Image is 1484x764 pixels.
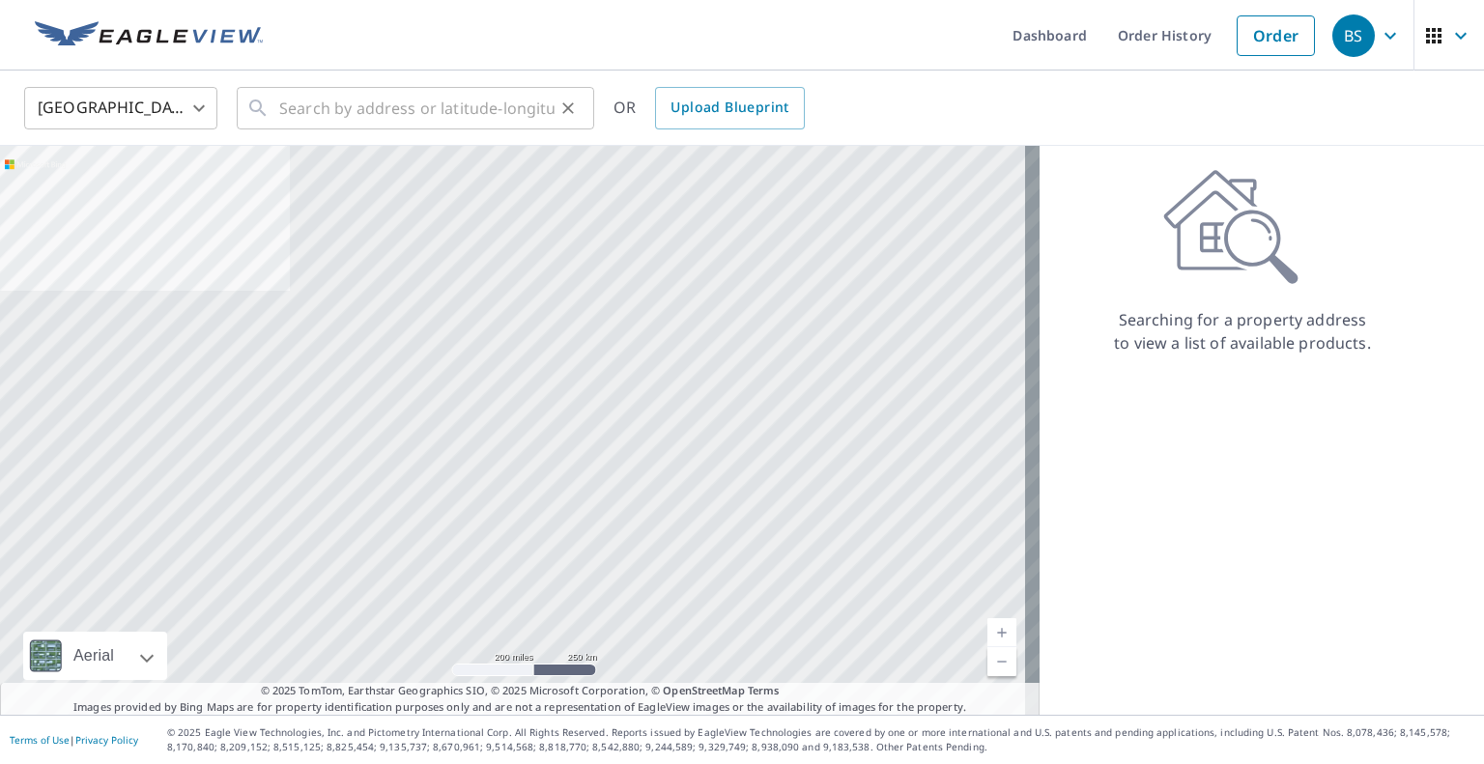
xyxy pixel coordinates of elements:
span: © 2025 TomTom, Earthstar Geographics SIO, © 2025 Microsoft Corporation, © [261,683,780,699]
a: Terms [748,683,780,697]
div: Aerial [68,632,120,680]
a: Order [1237,15,1315,56]
span: Upload Blueprint [671,96,788,120]
a: Current Level 5, Zoom In [987,618,1016,647]
a: Privacy Policy [75,733,138,747]
button: Clear [555,95,582,122]
div: [GEOGRAPHIC_DATA] [24,81,217,135]
p: Searching for a property address to view a list of available products. [1113,308,1372,354]
div: BS [1332,14,1375,57]
p: | [10,734,138,746]
a: Terms of Use [10,733,70,747]
div: Aerial [23,632,167,680]
p: © 2025 Eagle View Technologies, Inc. and Pictometry International Corp. All Rights Reserved. Repo... [167,725,1474,754]
a: Current Level 5, Zoom Out [987,647,1016,676]
img: EV Logo [35,21,263,50]
a: Upload Blueprint [655,87,804,129]
div: OR [614,87,805,129]
input: Search by address or latitude-longitude [279,81,555,135]
a: OpenStreetMap [663,683,744,697]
